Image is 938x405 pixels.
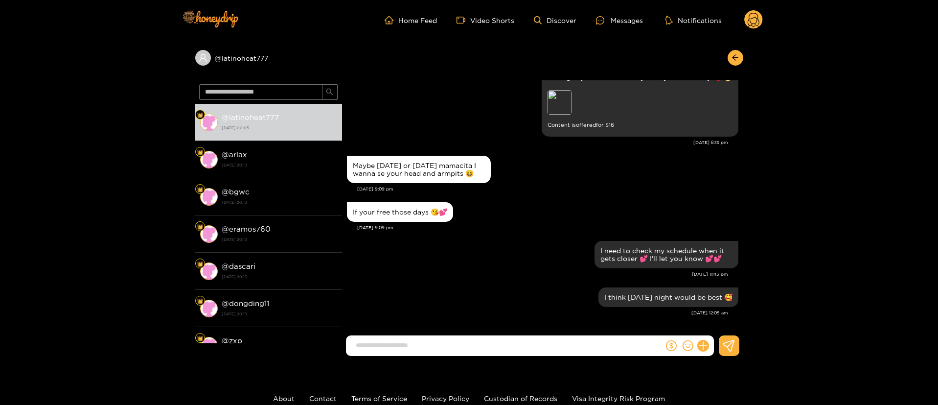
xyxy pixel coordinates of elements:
button: dollar [664,338,679,353]
strong: [DATE] 20:13 [222,198,337,207]
div: [DATE] 9:09 pm [357,224,738,231]
div: If your free those days 😘💕 [353,208,447,216]
div: Aug. 14, 9:09 pm [347,156,491,183]
img: Fan Level [197,187,203,192]
div: I think [DATE] night would be best 🥰 [604,293,732,301]
div: Maybe [DATE] or [DATE] mamacita I wanna se your head and armpits 😆 [353,162,485,177]
div: Aug. 14, 11:43 pm [595,241,738,268]
div: [DATE] 9:09 pm [357,186,738,192]
img: Fan Level [197,224,203,230]
img: conversation [200,337,218,355]
img: conversation [200,114,218,131]
span: search [326,88,333,96]
div: Aug. 15, 12:05 am [598,287,738,307]
button: Notifications [663,15,725,25]
strong: @ dascari [222,262,255,270]
div: [DATE] 11:43 pm [347,271,728,278]
div: Messages [596,15,643,26]
a: Privacy Policy [422,395,469,402]
img: Fan Level [197,112,203,118]
img: Fan Level [197,298,203,304]
button: arrow-left [728,50,743,66]
a: Home Feed [385,16,437,24]
img: Fan Level [197,261,203,267]
strong: [DATE] 00:05 [222,123,337,132]
a: Terms of Service [351,395,407,402]
a: About [273,395,295,402]
img: conversation [200,188,218,206]
a: Custodian of Records [484,395,557,402]
a: Video Shorts [457,16,514,24]
strong: @ bgwc [222,188,250,196]
span: smile [683,340,693,351]
strong: @ zxp [222,336,242,345]
span: dollar [666,340,677,351]
img: conversation [200,225,218,243]
span: user [199,53,207,62]
strong: [DATE] 20:13 [222,161,337,169]
div: @latinoheat777 [195,50,342,66]
small: Content is offered for $ 16 [548,119,732,131]
strong: @ dongding11 [222,299,269,308]
span: arrow-left [732,54,739,62]
div: [DATE] 8:13 pm [347,139,728,146]
img: conversation [200,151,218,168]
span: video-camera [457,16,470,24]
button: search [322,84,338,100]
strong: @ eramos760 [222,225,271,233]
img: conversation [200,262,218,280]
strong: @ latinoheat777 [222,113,279,121]
span: home [385,16,398,24]
strong: [DATE] 20:13 [222,310,337,318]
strong: @ arlax [222,150,247,159]
a: Discover [534,16,576,24]
img: Fan Level [197,335,203,341]
div: Aug. 14, 8:13 pm [542,66,738,137]
strong: [DATE] 20:13 [222,235,337,244]
div: [DATE] 12:05 am [347,310,728,316]
a: Visa Integrity Risk Program [572,395,665,402]
strong: [DATE] 20:13 [222,272,337,281]
div: Aug. 14, 9:09 pm [347,202,453,222]
div: I need to check my schedule when it gets closer 💕 I'll let you know 💕💕 [600,247,732,262]
img: Fan Level [197,149,203,155]
a: Contact [309,395,337,402]
img: conversation [200,300,218,317]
